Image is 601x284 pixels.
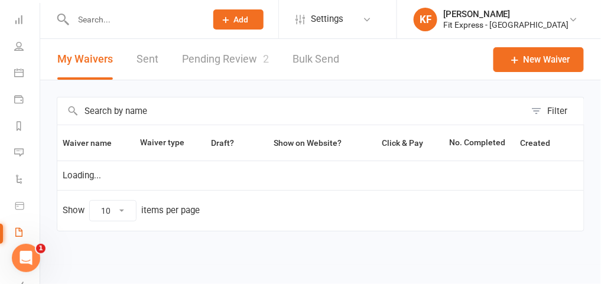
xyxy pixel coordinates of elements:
[443,19,569,30] div: Fit Express - [GEOGRAPHIC_DATA]
[12,244,40,272] iframe: Intercom live chat
[213,9,264,30] button: Add
[263,136,355,150] button: Show on Website?
[234,15,249,24] span: Add
[63,136,125,150] button: Waiver name
[211,138,234,148] span: Draft?
[521,138,564,148] span: Created
[70,11,198,28] input: Search...
[135,125,193,161] th: Waiver type
[14,34,41,61] a: People
[141,205,200,216] div: items per page
[137,39,158,80] a: Sent
[274,138,342,148] span: Show on Website?
[57,161,584,190] td: Loading...
[182,39,269,80] a: Pending Review2
[263,53,269,65] span: 2
[200,136,247,150] button: Draft?
[14,194,41,220] a: Product Sales
[63,138,125,148] span: Waiver name
[14,61,41,87] a: Calendar
[443,9,569,19] div: [PERSON_NAME]
[311,6,343,32] span: Settings
[493,47,584,72] a: New Waiver
[63,200,200,221] div: Show
[371,136,436,150] button: Click & Pay
[293,39,339,80] a: Bulk Send
[57,39,113,80] button: My Waivers
[382,138,423,148] span: Click & Pay
[444,125,515,161] th: No. Completed
[521,136,564,150] button: Created
[14,114,41,141] a: Reports
[525,97,584,125] button: Filter
[14,87,41,114] a: Payments
[14,8,41,34] a: Dashboard
[36,244,46,253] span: 1
[414,8,437,31] div: KF
[548,104,568,118] div: Filter
[57,97,525,125] input: Search by name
